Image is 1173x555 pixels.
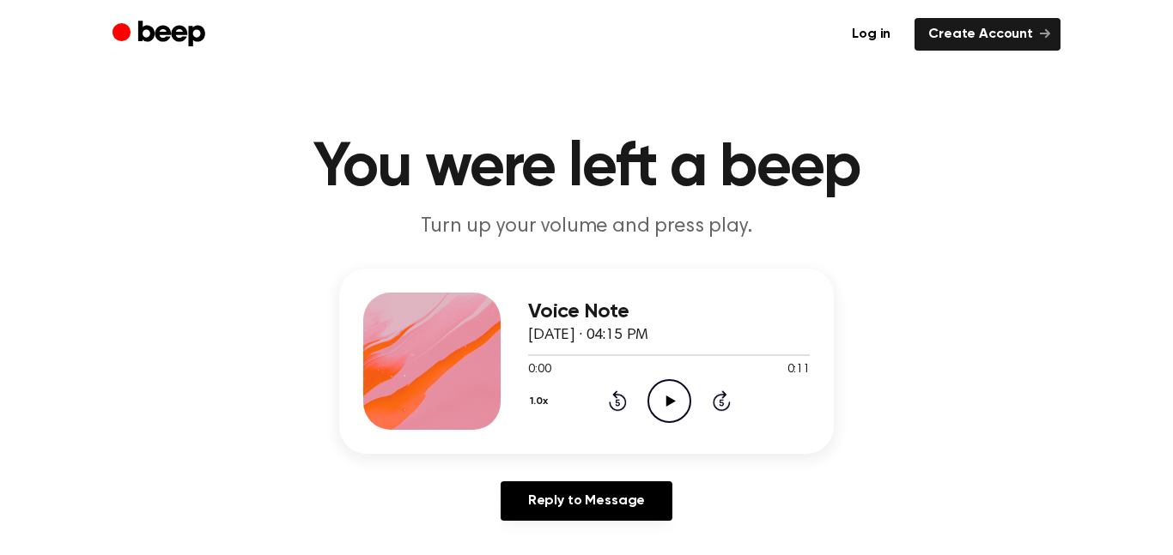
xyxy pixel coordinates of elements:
h3: Voice Note [528,300,810,323]
a: Create Account [915,18,1061,51]
a: Reply to Message [501,481,672,521]
a: Log in [838,18,904,51]
h1: You were left a beep [147,137,1026,199]
p: Turn up your volume and press play. [257,213,916,241]
span: 0:11 [787,361,810,379]
button: 1.0x [528,387,555,416]
span: 0:00 [528,361,550,379]
span: [DATE] · 04:15 PM [528,328,648,343]
a: Beep [112,18,210,51]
